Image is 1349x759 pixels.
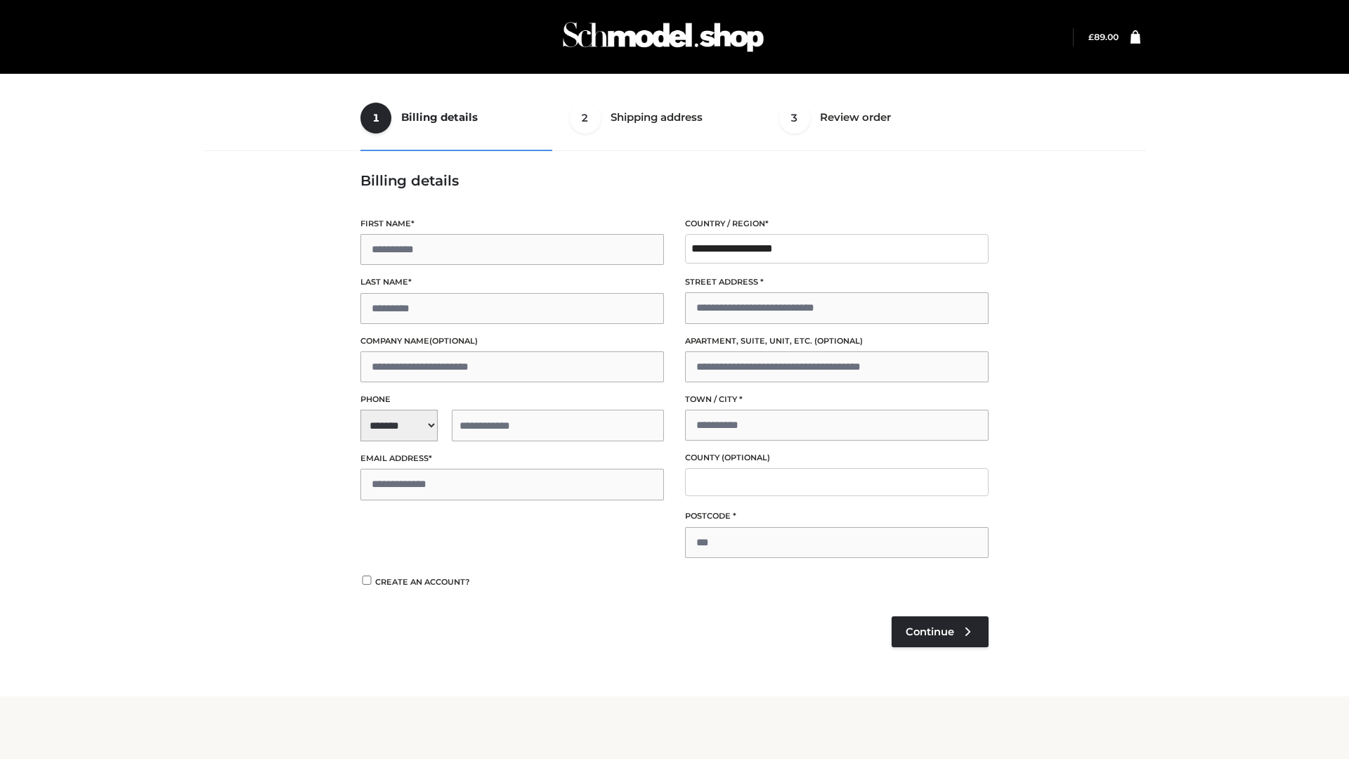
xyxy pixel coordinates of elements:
[685,393,989,406] label: Town / City
[685,217,989,231] label: Country / Region
[685,275,989,289] label: Street address
[906,625,954,638] span: Continue
[360,393,664,406] label: Phone
[892,616,989,647] a: Continue
[360,275,664,289] label: Last name
[685,510,989,523] label: Postcode
[722,453,770,462] span: (optional)
[685,335,989,348] label: Apartment, suite, unit, etc.
[1088,32,1119,42] bdi: 89.00
[360,172,989,189] h3: Billing details
[814,336,863,346] span: (optional)
[1088,32,1094,42] span: £
[558,9,769,65] img: Schmodel Admin 964
[360,576,373,585] input: Create an account?
[360,217,664,231] label: First name
[375,577,470,587] span: Create an account?
[685,451,989,465] label: County
[429,336,478,346] span: (optional)
[360,335,664,348] label: Company name
[1088,32,1119,42] a: £89.00
[360,452,664,465] label: Email address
